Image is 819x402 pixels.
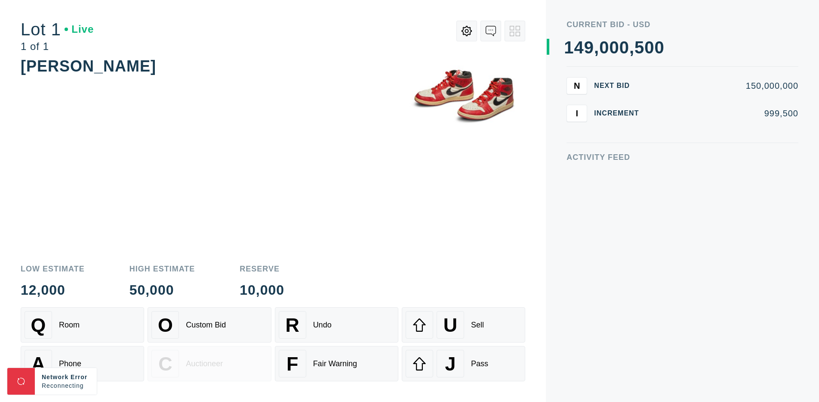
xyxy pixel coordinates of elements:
span: I [576,108,579,118]
div: 4 [574,39,584,56]
div: 150,000,000 [653,81,798,90]
span: J [445,353,456,375]
div: 0 [609,39,619,56]
span: F [286,353,298,375]
button: CAuctioneer [148,346,271,381]
div: Custom Bid [186,321,226,330]
div: Undo [313,321,332,330]
button: QRoom [21,307,144,343]
div: 999,500 [653,109,798,118]
button: I [567,105,587,122]
div: 12,000 [21,283,85,297]
button: JPass [402,346,525,381]
span: A [31,353,45,375]
div: Phone [59,359,81,368]
div: [PERSON_NAME] [21,57,156,75]
span: Q [31,314,46,336]
div: 0 [655,39,665,56]
button: RUndo [275,307,398,343]
div: Network Error [42,373,90,381]
button: N [567,77,587,94]
div: Fair Warning [313,359,357,368]
div: Lot 1 [21,21,94,38]
div: 50,000 [129,283,195,297]
span: O [158,314,173,336]
div: 9 [584,39,594,56]
div: 0 [619,39,629,56]
button: APhone [21,346,144,381]
span: R [285,314,299,336]
div: Sell [471,321,484,330]
span: C [158,353,172,375]
div: 0 [599,39,609,56]
div: Activity Feed [567,153,798,161]
span: N [574,81,580,90]
div: , [594,39,599,211]
div: Current Bid - USD [567,21,798,28]
button: USell [402,307,525,343]
div: 1 of 1 [21,41,94,52]
div: 5 [634,39,644,56]
div: Low Estimate [21,265,85,273]
div: 1 [564,39,574,56]
div: Live [65,24,94,34]
div: High Estimate [129,265,195,273]
div: Auctioneer [186,359,223,368]
div: Increment [594,110,646,117]
div: Reserve [240,265,284,273]
div: 0 [644,39,654,56]
div: Next Bid [594,82,646,89]
div: Pass [471,359,488,368]
div: 10,000 [240,283,284,297]
div: Room [59,321,80,330]
button: FFair Warning [275,346,398,381]
button: OCustom Bid [148,307,271,343]
div: Reconnecting [42,381,90,390]
span: U [443,314,457,336]
div: , [629,39,634,211]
